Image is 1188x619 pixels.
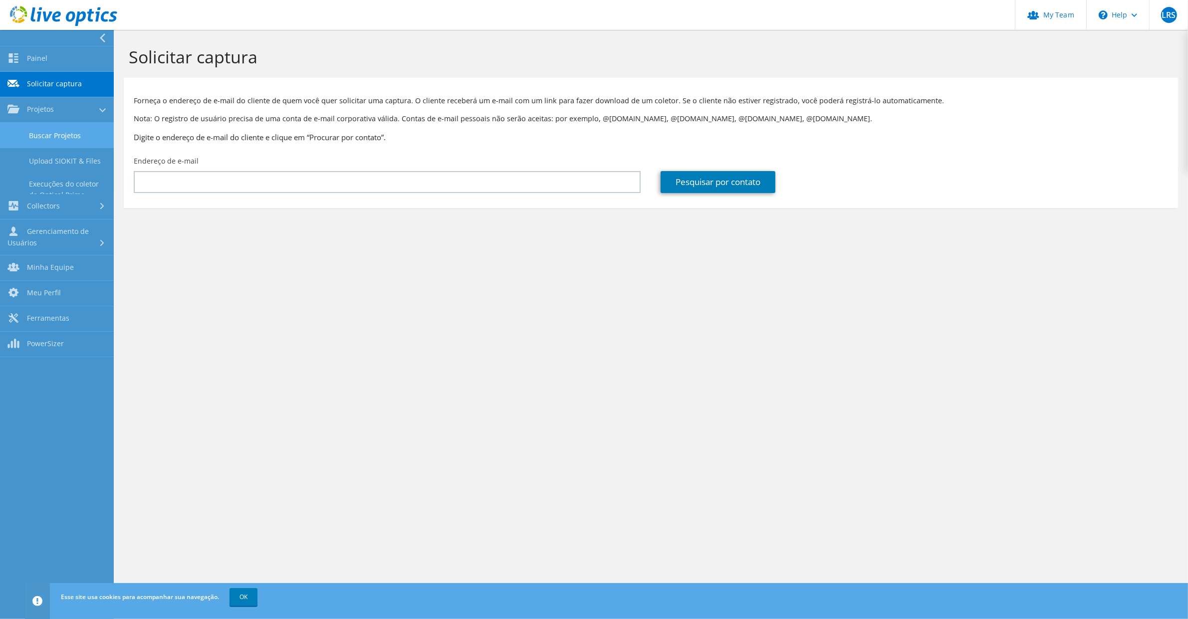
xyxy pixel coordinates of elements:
span: LRS [1161,7,1177,23]
svg: \n [1099,10,1108,19]
a: OK [230,588,257,606]
label: Endereço de e-mail [134,156,199,166]
h1: Solicitar captura [129,46,1168,67]
p: Forneça o endereço de e-mail do cliente de quem você quer solicitar uma captura. O cliente recebe... [134,95,1168,106]
a: Pesquisar por contato [661,171,775,193]
span: Esse site usa cookies para acompanhar sua navegação. [61,593,219,601]
h3: Digite o endereço de e-mail do cliente e clique em “Procurar por contato”. [134,132,1168,143]
p: Nota: O registro de usuário precisa de uma conta de e-mail corporativa válida. Contas de e-mail p... [134,113,1168,124]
